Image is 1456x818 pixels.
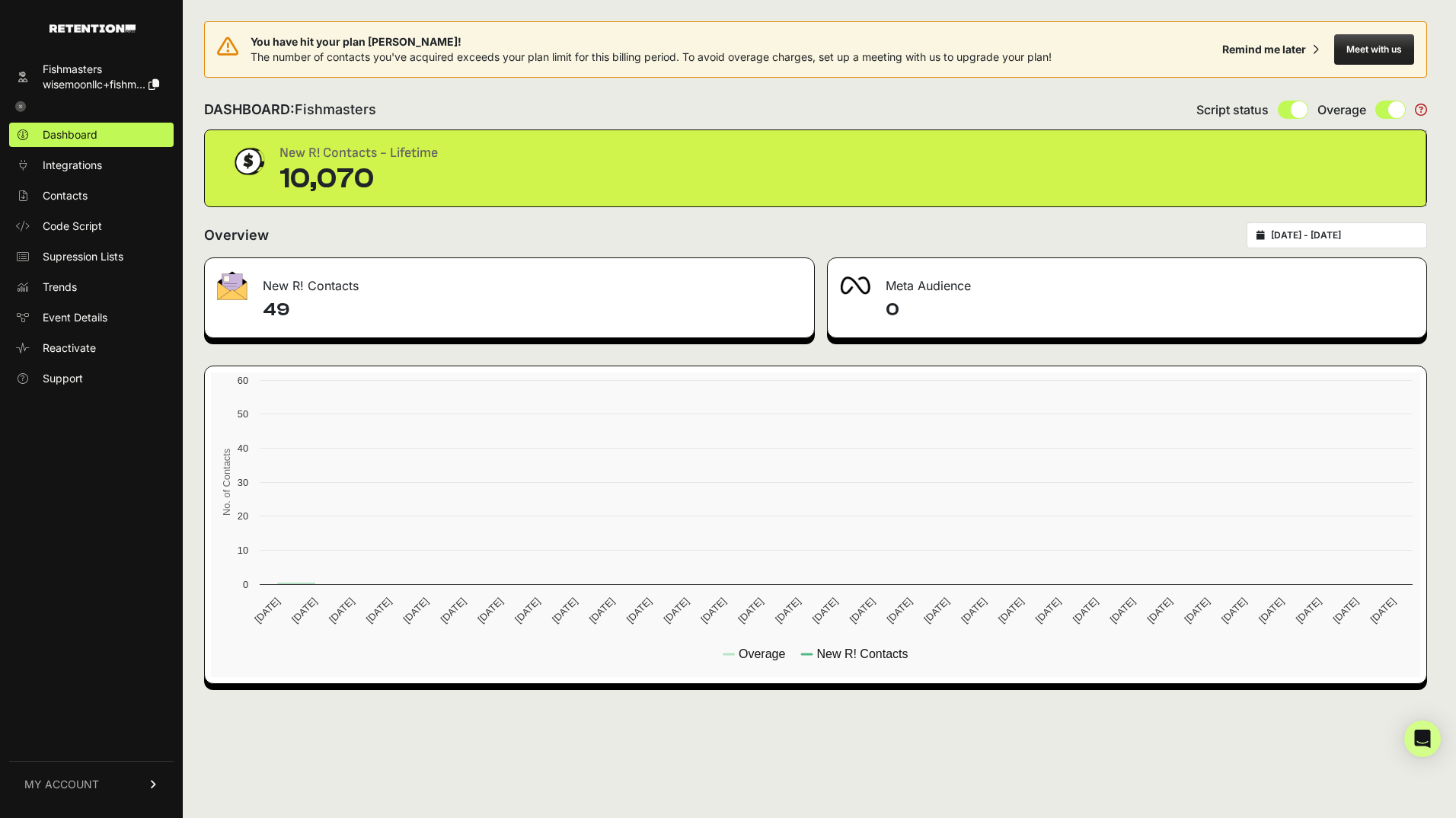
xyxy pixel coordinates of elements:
span: wisemoonllc+fishm... [43,78,145,91]
text: [DATE] [996,596,1026,625]
text: New R! Contacts [816,647,908,660]
text: [DATE] [885,596,915,625]
text: [DATE] [698,596,728,625]
a: Event Details [9,305,174,330]
text: [DATE] [1145,596,1174,625]
a: MY ACCOUNT [9,761,174,807]
img: fa-meta-2f981b61bb99beabf952f7030308934f19ce035c18b003e963880cc3fabeebb7.png [840,276,870,295]
text: [DATE] [1294,596,1323,625]
a: Contacts [9,184,174,208]
text: [DATE] [1219,596,1249,625]
span: Supression Lists [43,249,123,264]
text: [DATE] [1368,596,1397,625]
button: Meet with us [1334,34,1414,65]
span: Integrations [43,158,102,173]
text: 10 [238,545,248,556]
a: Reactivate [9,336,174,360]
text: [DATE] [289,596,319,625]
span: MY ACCOUNT [24,777,99,792]
span: Event Details [43,310,107,325]
text: [DATE] [773,596,803,625]
img: Retention.com [49,24,136,33]
span: Overage [1317,101,1366,119]
h4: 49 [263,298,802,322]
text: [DATE] [438,596,468,625]
span: Script status [1196,101,1269,119]
text: [DATE] [475,596,505,625]
text: [DATE] [810,596,840,625]
a: Dashboard [9,123,174,147]
text: [DATE] [921,596,951,625]
a: Code Script [9,214,174,238]
text: 30 [238,477,248,488]
img: fa-envelope-19ae18322b30453b285274b1b8af3d052b27d846a4fbe8435d1a52b978f639a2.png [217,271,247,300]
div: Remind me later [1222,42,1306,57]
a: Support [9,366,174,391]
text: 60 [238,375,248,386]
span: The number of contacts you've acquired exceeds your plan limit for this billing period. To avoid ... [251,50,1052,63]
a: Fishmasters wisemoonllc+fishm... [9,57,174,97]
text: 50 [238,408,248,420]
text: [DATE] [1182,596,1212,625]
text: [DATE] [848,596,877,625]
span: Dashboard [43,127,97,142]
text: 0 [243,579,248,590]
text: [DATE] [364,596,394,625]
text: [DATE] [624,596,654,625]
text: [DATE] [587,596,617,625]
text: [DATE] [1331,596,1361,625]
button: Remind me later [1216,36,1325,63]
text: [DATE] [1108,596,1138,625]
text: [DATE] [736,596,765,625]
h2: DASHBOARD: [204,99,376,120]
text: [DATE] [512,596,542,625]
text: No. of Contacts [221,449,232,516]
text: [DATE] [661,596,691,625]
text: 40 [238,443,248,454]
text: [DATE] [1071,596,1100,625]
text: [DATE] [327,596,356,625]
text: [DATE] [959,596,988,625]
span: You have hit your plan [PERSON_NAME]! [251,34,1052,50]
text: [DATE] [550,596,580,625]
text: [DATE] [1033,596,1063,625]
img: dollar-coin-05c43ed7efb7bc0c12610022525b4bbbb207c7efeef5aecc26f025e68dcafac9.png [229,142,267,181]
a: Supression Lists [9,244,174,269]
text: [DATE] [252,596,282,625]
text: [DATE] [401,596,431,625]
a: Integrations [9,153,174,177]
div: New R! Contacts - Lifetime [279,142,438,164]
div: Fishmasters [43,62,159,77]
span: Trends [43,280,77,295]
div: 10,070 [279,164,438,194]
span: Support [43,371,83,386]
h2: Overview [204,225,269,246]
span: Contacts [43,188,88,203]
span: Code Script [43,219,102,234]
text: 20 [238,510,248,522]
h4: 0 [886,298,1414,322]
div: New R! Contacts [205,258,814,304]
span: Fishmasters [295,101,376,117]
div: Open Intercom Messenger [1404,721,1441,757]
a: Trends [9,275,174,299]
span: Reactivate [43,340,96,356]
text: Overage [739,647,785,660]
text: [DATE] [1256,596,1286,625]
div: Meta Audience [828,258,1426,304]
